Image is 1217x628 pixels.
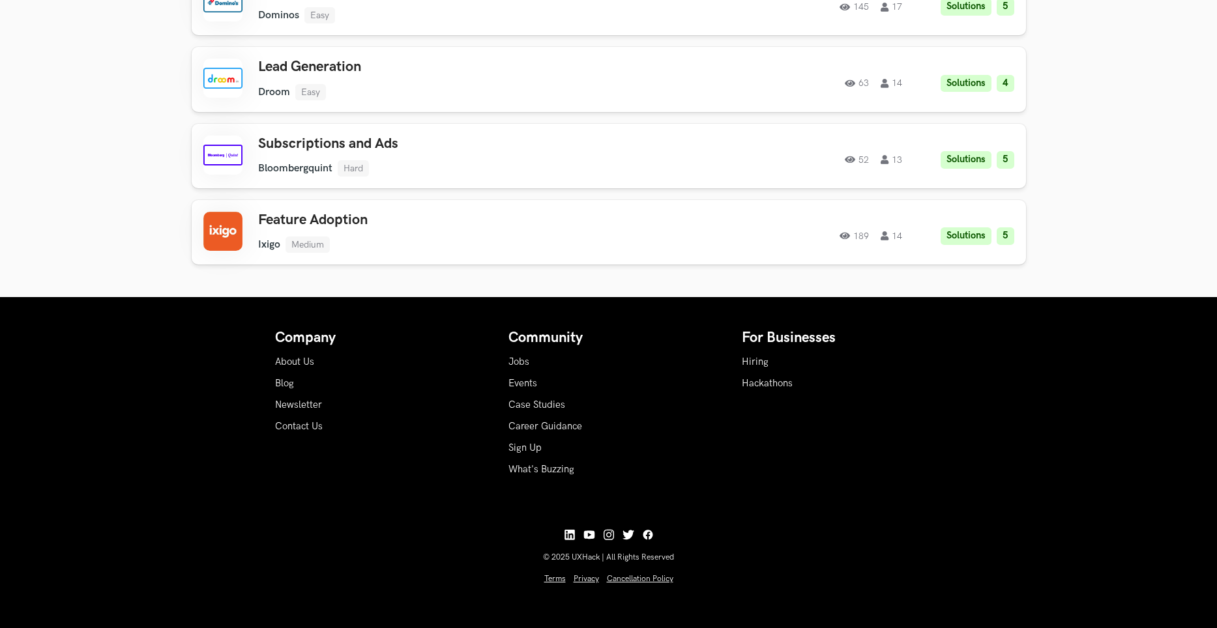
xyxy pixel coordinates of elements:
span: 14 [881,79,902,88]
a: Feature Adoption Ixigo Medium 189 14 Solutions 5 [192,200,1026,264]
span: 52 [845,155,869,164]
span: 13 [881,155,902,164]
a: Subscriptions and Ads Bloombergquint Hard 52 13 Solutions 5 [192,124,1026,188]
span: 189 [840,231,869,240]
a: Newsletter [275,399,322,410]
a: Jobs [508,356,529,367]
a: Contact Us [275,421,323,432]
a: Blog [275,378,294,389]
a: Sign Up [508,442,542,453]
h4: For Businesses [742,330,943,347]
h4: Company [275,330,476,347]
a: Privacy [574,574,599,584]
a: Case Studies [508,399,565,410]
a: Hackathons [742,378,793,389]
span: 63 [845,79,869,88]
a: Cancellation Policy [607,574,673,584]
h4: Community [508,330,709,347]
li: Solutions [941,151,991,169]
a: Hiring [742,356,769,367]
li: Dominos [258,9,299,21]
a: What's Buzzing [508,464,574,475]
h3: Subscriptions and Ads [258,136,628,152]
li: Droom [258,86,290,98]
a: Lead Generation Droom Easy 63 14 Solutions 4 [192,47,1026,111]
h3: Lead Generation [258,59,628,76]
li: 5 [997,227,1014,245]
span: 17 [881,3,902,12]
a: Events [508,378,537,389]
a: About Us [275,356,314,367]
li: Solutions [941,227,991,245]
li: Easy [295,84,326,100]
span: 145 [840,3,869,12]
li: Medium [286,236,330,253]
a: Terms [544,574,566,584]
li: Bloombergquint [258,162,332,175]
li: 5 [997,151,1014,169]
p: © 2025 UXHack | All Rights Reserved [275,552,943,562]
a: Career Guidance [508,421,582,432]
li: Hard [338,160,369,177]
li: Solutions [941,75,991,93]
li: Ixigo [258,238,280,251]
h3: Feature Adoption [258,212,628,229]
li: Easy [304,7,335,23]
li: 4 [997,75,1014,93]
span: 14 [881,231,902,240]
